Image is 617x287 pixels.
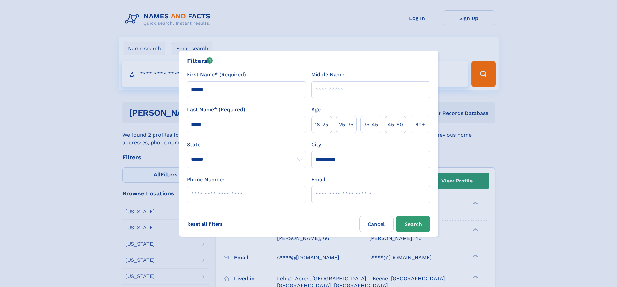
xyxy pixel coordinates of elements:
label: City [311,141,321,149]
label: Reset all filters [183,216,227,232]
div: Filters [187,56,213,66]
label: Middle Name [311,71,344,79]
label: State [187,141,306,149]
label: Email [311,176,325,183]
label: Age [311,106,321,114]
span: 60+ [415,121,425,128]
span: 35‑45 [363,121,378,128]
button: Search [396,216,430,232]
span: 18‑25 [315,121,328,128]
label: Cancel [359,216,394,232]
label: Phone Number [187,176,225,183]
span: 25‑35 [339,121,353,128]
label: Last Name* (Required) [187,106,245,114]
span: 45‑60 [388,121,403,128]
label: First Name* (Required) [187,71,246,79]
